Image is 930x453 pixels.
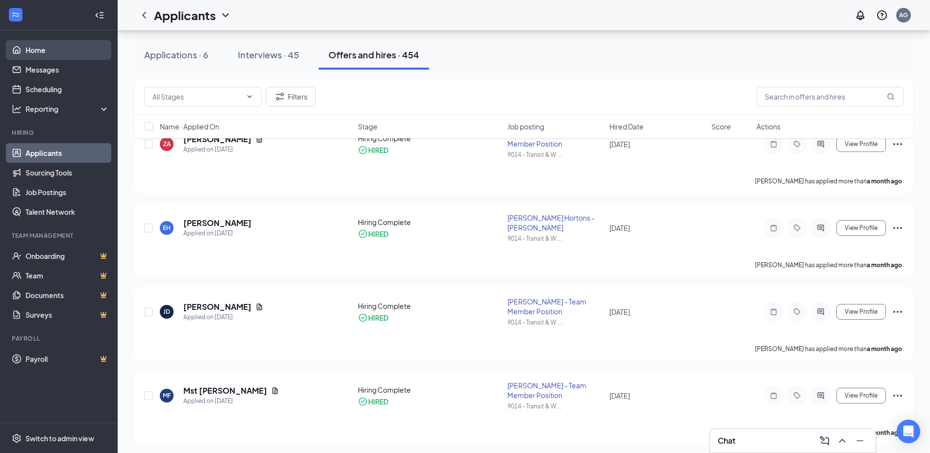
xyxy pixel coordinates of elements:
[852,433,868,449] button: Minimize
[25,202,109,222] a: Talent Network
[768,224,779,232] svg: Note
[836,435,848,447] svg: ChevronUp
[815,224,827,232] svg: ActiveChat
[95,10,104,20] svg: Collapse
[836,220,886,236] button: View Profile
[25,60,109,79] a: Messages
[845,308,878,315] span: View Profile
[368,145,388,155] div: HIRED
[274,91,286,102] svg: Filter
[507,380,603,400] div: [PERSON_NAME] - Team Member Position
[25,433,94,443] div: Switch to admin view
[507,151,603,159] div: 9014 - Transit & W ...
[368,313,388,323] div: HIRED
[845,225,878,231] span: View Profile
[25,285,109,305] a: DocumentsCrown
[507,402,603,410] div: 9014 - Transit & W ...
[183,396,279,406] div: Applied on [DATE]
[358,217,502,227] div: Hiring Complete
[892,222,904,234] svg: Ellipses
[867,261,902,269] b: a month ago
[25,79,109,99] a: Scheduling
[25,163,109,182] a: Sourcing Tools
[328,49,419,61] div: Offers and hires · 454
[755,261,904,269] p: [PERSON_NAME] has applied more than .
[815,392,827,400] svg: ActiveChat
[12,104,22,114] svg: Analysis
[246,93,253,101] svg: ChevronDown
[867,345,902,352] b: a month ago
[368,397,388,406] div: HIRED
[183,312,263,322] div: Applied on [DATE]
[609,122,644,131] span: Hired Date
[892,306,904,318] svg: Ellipses
[183,385,267,396] h5: Mst [PERSON_NAME]
[854,435,866,447] svg: Minimize
[867,429,902,436] b: a month ago
[220,9,231,21] svg: ChevronDown
[358,301,502,311] div: Hiring Complete
[183,228,251,238] div: Applied on [DATE]
[897,420,920,443] div: Open Intercom Messenger
[25,143,109,163] a: Applicants
[836,388,886,403] button: View Profile
[12,433,22,443] svg: Settings
[756,87,904,106] input: Search in offers and hires
[163,224,171,232] div: EH
[892,390,904,402] svg: Ellipses
[845,392,878,399] span: View Profile
[791,392,803,400] svg: Tag
[768,392,779,400] svg: Note
[609,140,630,149] span: [DATE]
[271,387,279,395] svg: Document
[368,229,388,239] div: HIRED
[855,9,866,21] svg: Notifications
[183,145,263,154] div: Applied on [DATE]
[867,177,902,185] b: a month ago
[609,224,630,232] span: [DATE]
[163,391,171,400] div: MF
[358,145,368,155] svg: CheckmarkCircle
[815,308,827,316] svg: ActiveChat
[11,10,21,20] svg: WorkstreamLogo
[358,397,368,406] svg: CheckmarkCircle
[755,177,904,185] p: [PERSON_NAME] has applied more than .
[160,122,219,131] span: Name · Applied On
[899,11,908,19] div: AG
[755,345,904,353] p: [PERSON_NAME] has applied more than .
[238,49,299,61] div: Interviews · 45
[819,435,830,447] svg: ComposeMessage
[25,349,109,369] a: PayrollCrown
[711,122,731,131] span: Score
[138,9,150,21] svg: ChevronLeft
[836,304,886,320] button: View Profile
[507,297,603,316] div: [PERSON_NAME] - Team Member Position
[152,91,242,102] input: All Stages
[266,87,316,106] button: Filter Filters
[144,49,208,61] div: Applications · 6
[507,122,544,131] span: Job posting
[183,218,251,228] h5: [PERSON_NAME]
[358,229,368,239] svg: CheckmarkCircle
[25,182,109,202] a: Job Postings
[358,385,502,395] div: Hiring Complete
[791,308,803,316] svg: Tag
[756,122,780,131] span: Actions
[834,433,850,449] button: ChevronUp
[609,307,630,316] span: [DATE]
[154,7,216,24] h1: Applicants
[12,334,107,343] div: Payroll
[163,307,170,316] div: JD
[817,433,832,449] button: ComposeMessage
[12,128,107,137] div: Hiring
[358,313,368,323] svg: CheckmarkCircle
[718,435,735,446] h3: Chat
[25,40,109,60] a: Home
[887,93,895,101] svg: MagnifyingGlass
[12,231,107,240] div: Team Management
[25,246,109,266] a: OnboardingCrown
[25,104,110,114] div: Reporting
[507,234,603,243] div: 9014 - Transit & W ...
[876,9,888,21] svg: QuestionInfo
